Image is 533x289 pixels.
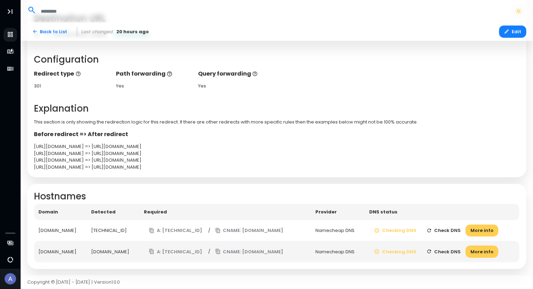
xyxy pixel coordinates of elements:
[365,204,519,220] th: DNS status
[466,246,498,258] button: More info
[34,130,520,139] p: Before redirect => After redirect
[39,227,82,234] div: [DOMAIN_NAME]
[34,204,87,220] th: Domain
[34,103,520,114] h2: Explanation
[3,5,17,18] button: Toggle Aside
[82,28,114,35] span: Last changed:
[139,204,311,220] th: Required
[315,248,360,255] div: Namecheap DNS
[466,225,498,237] button: More info
[34,83,109,90] div: 301
[144,225,207,237] button: A: [TECHNICAL_ID]
[116,83,191,90] div: Yes
[87,220,139,241] td: [TECHNICAL_ID]
[369,225,422,237] button: Checking DNS
[116,70,191,78] p: Path forwarding
[34,119,520,126] p: This section is only showing the redirection logic for this redirect. If there are other redirect...
[210,246,289,258] button: CNAME: [DOMAIN_NAME]
[369,246,422,258] button: Checking DNS
[499,26,526,38] button: Edit
[422,246,466,258] button: Check DNS
[34,164,520,171] div: [URL][DOMAIN_NAME] => [URL][DOMAIN_NAME]
[27,279,120,286] span: Copyright © [DATE] - [DATE] | Version 1.0.0
[34,54,520,65] h2: Configuration
[87,241,139,262] td: [DOMAIN_NAME]
[39,248,82,255] div: [DOMAIN_NAME]
[34,143,520,150] div: [URL][DOMAIN_NAME] => [URL][DOMAIN_NAME]
[422,225,466,237] button: Check DNS
[34,191,520,202] h2: Hostnames
[34,157,520,164] div: [URL][DOMAIN_NAME] => [URL][DOMAIN_NAME]
[311,204,365,220] th: Provider
[34,150,520,157] div: [URL][DOMAIN_NAME] => [URL][DOMAIN_NAME]
[139,241,311,262] td: /
[139,220,311,241] td: /
[315,227,360,234] div: Namecheap DNS
[116,28,149,35] span: 20 hours ago
[210,225,289,237] button: CNAME: [DOMAIN_NAME]
[144,246,207,258] button: A: [TECHNICAL_ID]
[34,70,109,78] p: Redirect type
[27,26,72,38] a: Back to List
[87,204,139,220] th: Detected
[198,70,273,78] p: Query forwarding
[5,273,16,285] img: Avatar
[198,83,273,90] div: Yes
